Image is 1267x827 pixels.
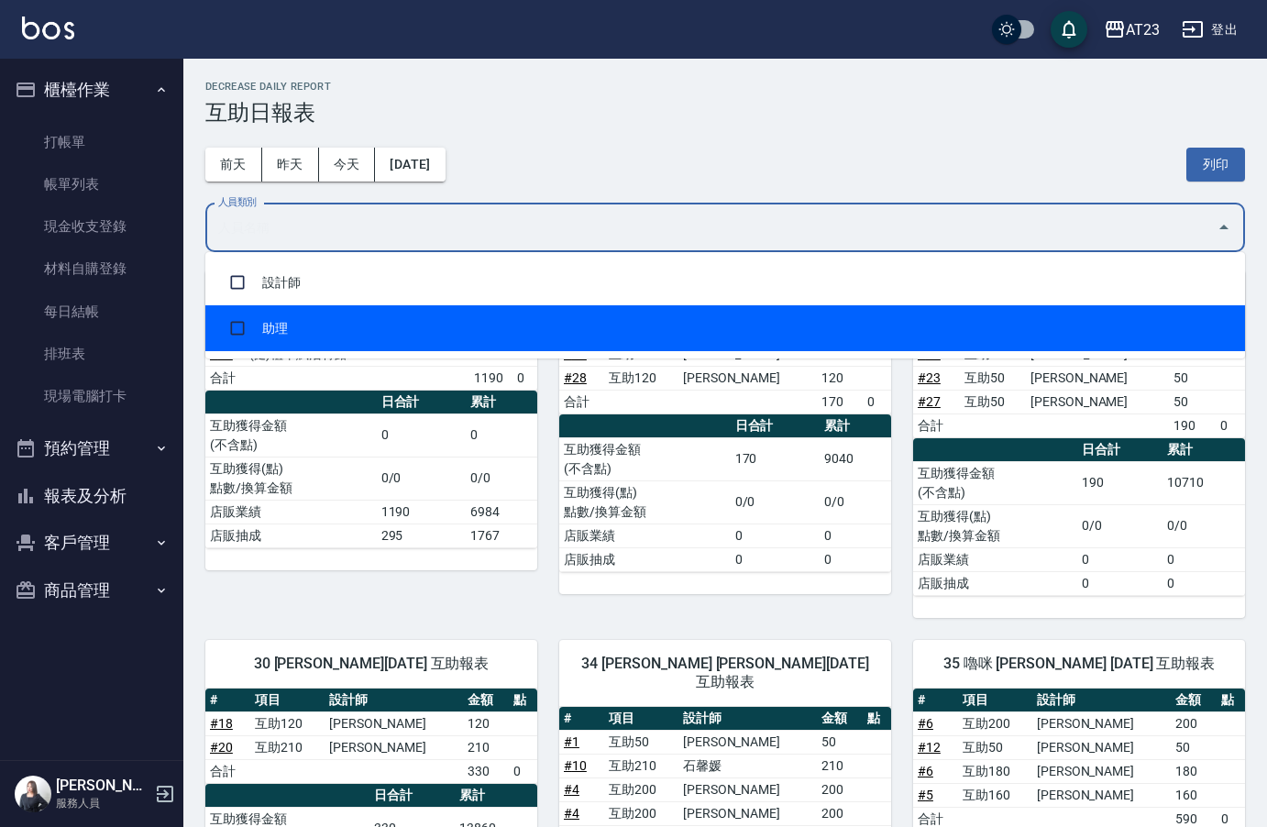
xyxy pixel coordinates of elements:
[1169,390,1216,413] td: 50
[559,524,731,547] td: 店販業績
[319,148,376,182] button: 今天
[820,437,891,480] td: 9040
[935,655,1223,673] span: 35 嚕咪 [PERSON_NAME] [DATE] 互助報表
[564,782,579,797] a: #4
[678,754,818,777] td: 石馨媛
[7,375,176,417] a: 現場電腦打卡
[1171,735,1216,759] td: 50
[7,567,176,614] button: 商品管理
[817,777,862,801] td: 200
[205,689,250,712] th: #
[210,716,233,731] a: #18
[678,707,818,731] th: 設計師
[210,740,233,755] a: #20
[559,319,891,414] table: a dense table
[960,390,1026,413] td: 互助50
[604,754,678,777] td: 互助210
[369,784,455,808] th: 日合計
[205,457,377,500] td: 互助獲得(點) 點數/換算金額
[958,783,1031,807] td: 互助160
[1077,571,1162,595] td: 0
[817,801,862,825] td: 200
[731,437,820,480] td: 170
[7,163,176,205] a: 帳單列表
[863,707,891,731] th: 點
[918,740,941,755] a: #12
[559,437,731,480] td: 互助獲得金額 (不含點)
[205,305,1245,351] li: 助理
[466,524,537,547] td: 1767
[958,711,1031,735] td: 互助200
[913,547,1077,571] td: 店販業績
[377,391,466,414] th: 日合計
[564,734,579,749] a: #1
[678,366,818,390] td: [PERSON_NAME]
[1171,759,1216,783] td: 180
[1032,783,1172,807] td: [PERSON_NAME]
[820,414,891,438] th: 累計
[1077,504,1162,547] td: 0/0
[731,524,820,547] td: 0
[604,777,678,801] td: 互助200
[1209,213,1239,242] button: Close
[1162,504,1245,547] td: 0/0
[250,711,324,735] td: 互助120
[1217,689,1245,712] th: 點
[250,735,324,759] td: 互助210
[820,547,891,571] td: 0
[377,413,466,457] td: 0
[1077,547,1162,571] td: 0
[205,259,1245,305] li: 設計師
[559,390,604,413] td: 合計
[1171,689,1216,712] th: 金額
[731,414,820,438] th: 日合計
[205,100,1245,126] h3: 互助日報表
[205,759,250,783] td: 合計
[604,801,678,825] td: 互助200
[958,735,1031,759] td: 互助50
[678,777,818,801] td: [PERSON_NAME]
[604,366,678,390] td: 互助120
[960,366,1026,390] td: 互助50
[918,716,933,731] a: #6
[564,370,587,385] a: #28
[15,776,51,812] img: Person
[466,500,537,524] td: 6984
[205,81,1245,93] h2: Decrease Daily Report
[1032,689,1172,712] th: 設計師
[918,394,941,409] a: #27
[455,784,537,808] th: 累計
[7,519,176,567] button: 客戶管理
[56,795,149,811] p: 服務人員
[1162,547,1245,571] td: 0
[1126,18,1160,41] div: AT23
[325,689,464,712] th: 設計師
[1171,783,1216,807] td: 160
[918,764,933,778] a: #6
[731,480,820,524] td: 0/0
[1026,390,1169,413] td: [PERSON_NAME]
[227,655,515,673] span: 30 [PERSON_NAME][DATE] 互助報表
[22,17,74,39] img: Logo
[250,689,324,712] th: 項目
[564,347,587,361] a: #28
[7,291,176,333] a: 每日結帳
[1032,711,1172,735] td: [PERSON_NAME]
[604,707,678,731] th: 項目
[678,730,818,754] td: [PERSON_NAME]
[375,148,445,182] button: [DATE]
[1096,11,1167,49] button: AT23
[463,689,508,712] th: 金額
[958,759,1031,783] td: 互助180
[604,730,678,754] td: 互助50
[918,347,941,361] a: #22
[559,547,731,571] td: 店販抽成
[1051,11,1087,48] button: save
[817,754,862,777] td: 210
[820,480,891,524] td: 0/0
[913,461,1077,504] td: 互助獲得金額 (不含點)
[559,707,604,731] th: #
[377,457,466,500] td: 0/0
[913,504,1077,547] td: 互助獲得(點) 點數/換算金額
[205,148,262,182] button: 前天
